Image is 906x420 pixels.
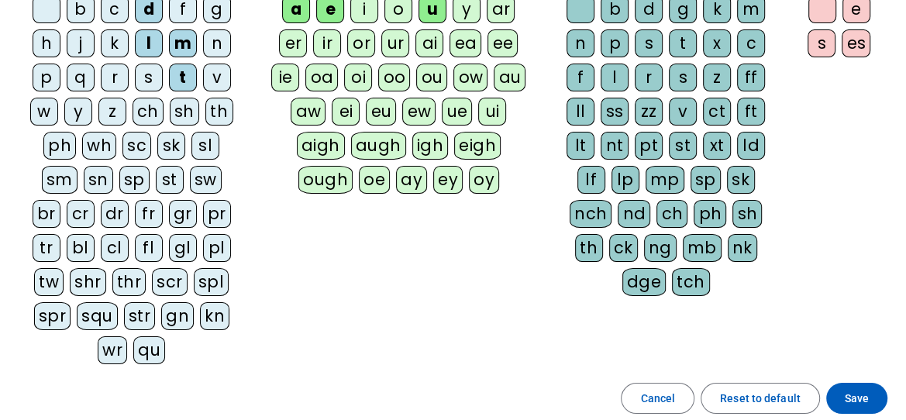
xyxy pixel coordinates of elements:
[396,166,427,194] div: ay
[567,98,594,126] div: ll
[611,166,639,194] div: lp
[34,268,64,296] div: tw
[570,200,612,228] div: nch
[720,389,801,408] span: Reset to default
[728,234,757,262] div: nk
[732,200,762,228] div: sh
[703,64,731,91] div: z
[98,336,127,364] div: wr
[169,200,197,228] div: gr
[133,336,165,364] div: qu
[694,200,726,228] div: ph
[34,302,71,330] div: spr
[842,29,870,57] div: es
[169,29,197,57] div: m
[351,132,406,160] div: augh
[291,98,326,126] div: aw
[156,166,184,194] div: st
[567,29,594,57] div: n
[200,302,229,330] div: kn
[298,166,353,194] div: ough
[82,132,116,160] div: wh
[135,64,163,91] div: s
[644,234,677,262] div: ng
[577,166,605,194] div: lf
[691,166,721,194] div: sp
[205,98,233,126] div: th
[152,268,188,296] div: scr
[194,268,229,296] div: spl
[478,98,506,126] div: ui
[101,29,129,57] div: k
[366,98,396,126] div: eu
[622,268,667,296] div: dge
[203,64,231,91] div: v
[203,29,231,57] div: n
[135,200,163,228] div: fr
[313,29,341,57] div: ir
[347,29,375,57] div: or
[737,29,765,57] div: c
[601,64,629,91] div: l
[601,132,629,160] div: nt
[297,132,345,160] div: aigh
[646,166,684,194] div: mp
[190,166,222,194] div: sw
[669,98,697,126] div: v
[119,166,150,194] div: sp
[737,132,765,160] div: ld
[494,64,525,91] div: au
[703,98,731,126] div: ct
[845,389,869,408] span: Save
[30,98,58,126] div: w
[112,268,146,296] div: thr
[70,268,106,296] div: shr
[169,64,197,91] div: t
[737,64,765,91] div: ff
[683,234,722,262] div: mb
[101,200,129,228] div: dr
[656,200,687,228] div: ch
[601,29,629,57] div: p
[416,64,447,91] div: ou
[727,166,755,194] div: sk
[271,64,299,91] div: ie
[332,98,360,126] div: ei
[169,234,197,262] div: gl
[567,132,594,160] div: lt
[33,64,60,91] div: p
[381,29,409,57] div: ur
[67,64,95,91] div: q
[122,132,151,160] div: sc
[98,98,126,126] div: z
[454,132,501,160] div: eigh
[157,132,185,160] div: sk
[415,29,443,57] div: ai
[64,98,92,126] div: y
[618,200,650,228] div: nd
[203,200,231,228] div: pr
[33,234,60,262] div: tr
[42,166,78,194] div: sm
[101,234,129,262] div: cl
[161,302,194,330] div: gn
[703,132,731,160] div: xt
[635,132,663,160] div: pt
[33,29,60,57] div: h
[378,64,410,91] div: oo
[191,132,219,160] div: sl
[453,64,487,91] div: ow
[669,29,697,57] div: t
[279,29,307,57] div: er
[826,383,887,414] button: Save
[808,29,835,57] div: s
[575,234,603,262] div: th
[672,268,710,296] div: tch
[442,98,472,126] div: ue
[402,98,436,126] div: ew
[640,389,675,408] span: Cancel
[669,64,697,91] div: s
[67,234,95,262] div: bl
[135,29,163,57] div: l
[124,302,156,330] div: str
